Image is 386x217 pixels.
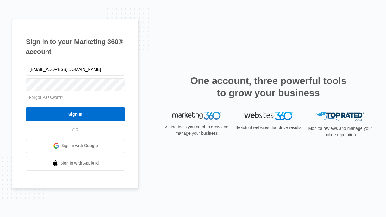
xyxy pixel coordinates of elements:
[26,139,125,153] a: Sign in with Google
[26,107,125,121] input: Sign In
[306,125,374,138] p: Monitor reviews and manage your online reputation
[316,112,364,121] img: Top Rated Local
[188,75,348,99] h2: One account, three powerful tools to grow your business
[68,127,83,133] span: OR
[26,156,125,171] a: Sign in with Apple Id
[163,124,230,137] p: All the tools you need to grow and manage your business
[26,37,125,57] h1: Sign in to your Marketing 360® account
[244,112,293,120] img: Websites 360
[172,112,221,120] img: Marketing 360
[29,95,63,100] a: Forgot Password?
[61,143,98,149] span: Sign in with Google
[235,124,302,131] p: Beautiful websites that drive results
[26,63,125,76] input: Email
[60,160,99,166] span: Sign in with Apple Id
